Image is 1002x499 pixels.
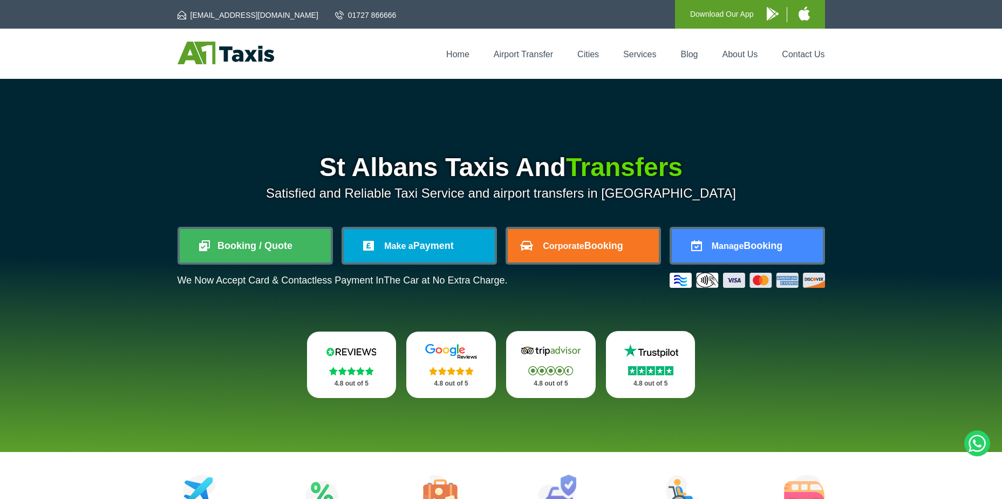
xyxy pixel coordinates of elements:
[344,229,495,262] a: Make aPayment
[406,332,496,398] a: Google Stars 4.8 out of 5
[180,229,331,262] a: Booking / Quote
[712,241,744,251] span: Manage
[799,6,810,21] img: A1 Taxis iPhone App
[672,229,823,262] a: ManageBooking
[419,343,483,360] img: Google
[178,42,274,64] img: A1 Taxis St Albans LTD
[319,377,385,390] p: 4.8 out of 5
[335,10,397,21] a: 01727 866666
[606,331,696,398] a: Trustpilot Stars 4.8 out of 5
[178,10,318,21] a: [EMAIL_ADDRESS][DOMAIN_NAME]
[429,367,474,375] img: Stars
[782,50,824,59] a: Contact Us
[623,50,656,59] a: Services
[178,186,825,201] p: Satisfied and Reliable Taxi Service and airport transfers in [GEOGRAPHIC_DATA]
[628,366,673,375] img: Stars
[680,50,698,59] a: Blog
[418,377,484,390] p: 4.8 out of 5
[329,367,374,375] img: Stars
[446,50,469,59] a: Home
[618,377,684,390] p: 4.8 out of 5
[528,366,573,375] img: Stars
[506,331,596,398] a: Tripadvisor Stars 4.8 out of 5
[518,377,584,390] p: 4.8 out of 5
[690,8,754,21] p: Download Our App
[722,50,758,59] a: About Us
[577,50,599,59] a: Cities
[307,332,397,398] a: Reviews.io Stars 4.8 out of 5
[384,275,507,286] span: The Car at No Extra Charge.
[566,153,683,181] span: Transfers
[384,241,413,251] span: Make a
[494,50,553,59] a: Airport Transfer
[767,7,779,21] img: A1 Taxis Android App
[178,154,825,180] h1: St Albans Taxis And
[319,343,384,360] img: Reviews.io
[543,241,584,251] span: Corporate
[178,275,508,286] p: We Now Accept Card & Contactless Payment In
[618,343,683,359] img: Trustpilot
[508,229,659,262] a: CorporateBooking
[519,343,583,359] img: Tripadvisor
[670,273,825,288] img: Credit And Debit Cards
